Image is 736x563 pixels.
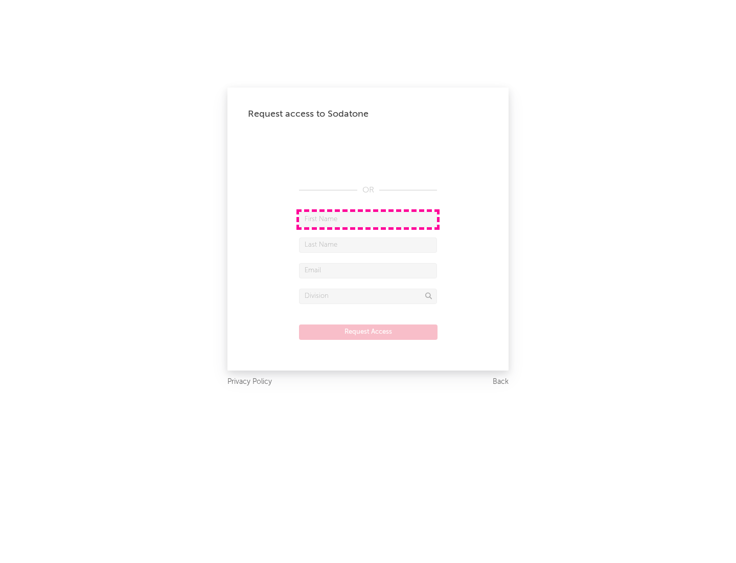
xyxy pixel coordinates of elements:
[248,108,488,120] div: Request access to Sodatone
[299,324,438,340] button: Request Access
[299,212,437,227] input: First Name
[299,289,437,304] input: Division
[493,376,509,388] a: Back
[227,376,272,388] a: Privacy Policy
[299,184,437,197] div: OR
[299,237,437,253] input: Last Name
[299,263,437,278] input: Email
